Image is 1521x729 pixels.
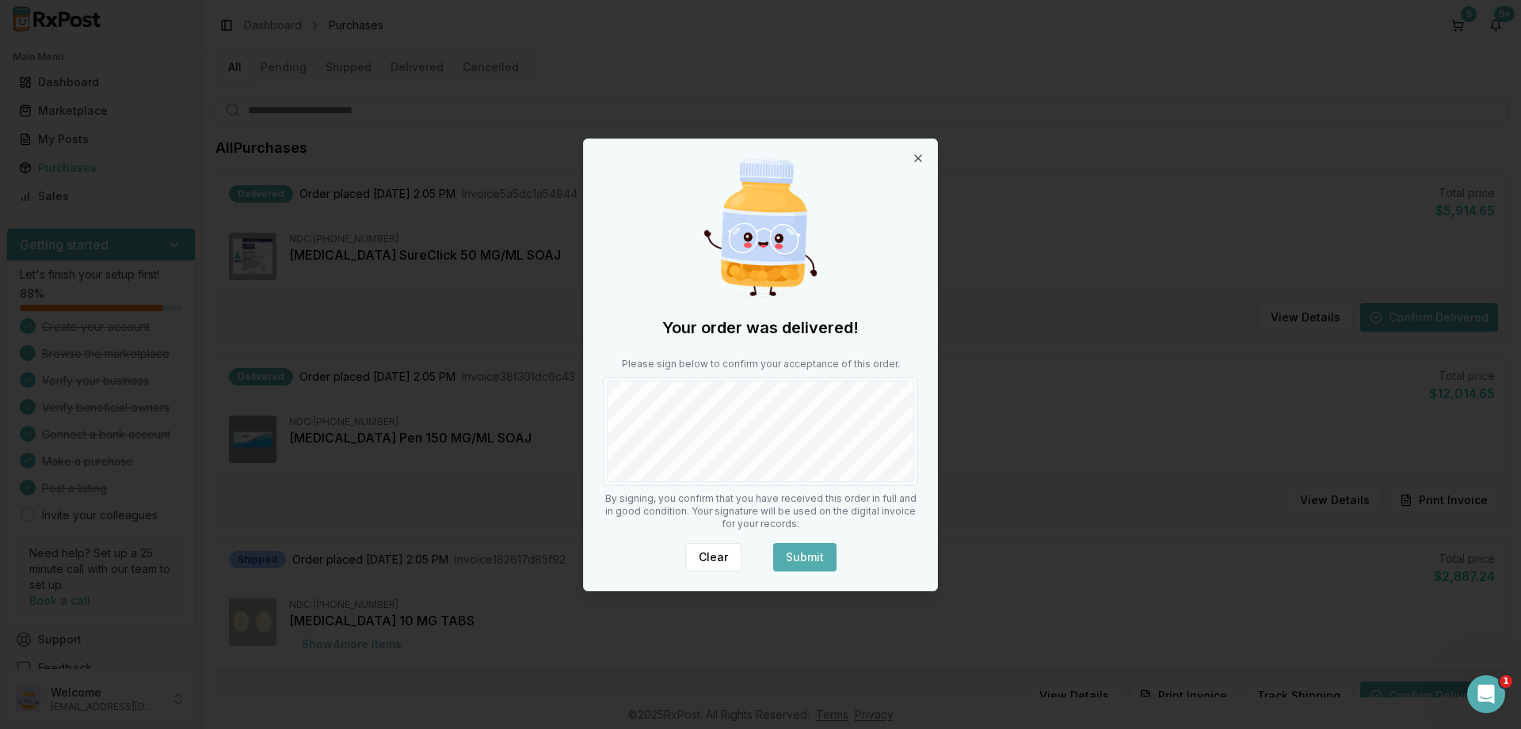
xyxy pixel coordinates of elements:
[603,492,918,530] p: By signing, you confirm that you have received this order in full and in good condition. Your sig...
[603,358,918,370] p: Please sign below to confirm your acceptance of this order.
[685,543,741,571] button: Clear
[684,152,837,304] img: Happy Pill Bottle
[1467,675,1505,713] iframe: Intercom live chat
[603,317,918,339] h2: Your order was delivered!
[773,543,837,571] button: Submit
[1500,675,1512,688] span: 1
